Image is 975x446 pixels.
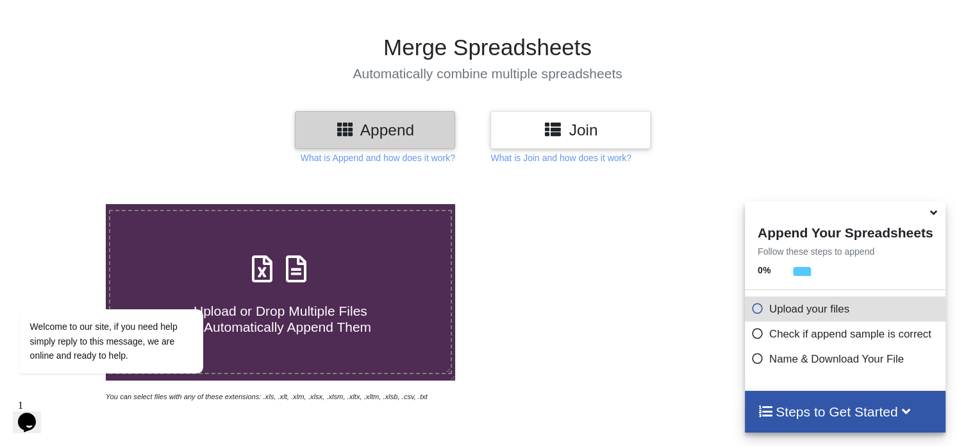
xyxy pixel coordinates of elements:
h4: Steps to Get Started [758,404,933,420]
p: Name & Download Your File [751,351,942,367]
h4: Append Your Spreadsheets [745,221,946,241]
b: 0 % [758,265,771,275]
p: Follow these steps to append [745,245,946,258]
p: What is Append and how does it work? [301,151,455,164]
iframe: chat widget [13,193,244,388]
i: You can select files with any of these extensions: .xls, .xlt, .xlm, .xlsx, .xlsm, .xltx, .xltm, ... [106,393,428,400]
h3: Append [304,121,446,139]
p: What is Join and how does it work? [490,151,631,164]
p: Upload your files [751,301,942,317]
span: Upload or Drop Multiple Files to Automatically Append Them [190,304,371,334]
h3: Join [500,121,641,139]
p: Check if append sample is correct [751,326,942,342]
iframe: chat widget [13,395,54,433]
